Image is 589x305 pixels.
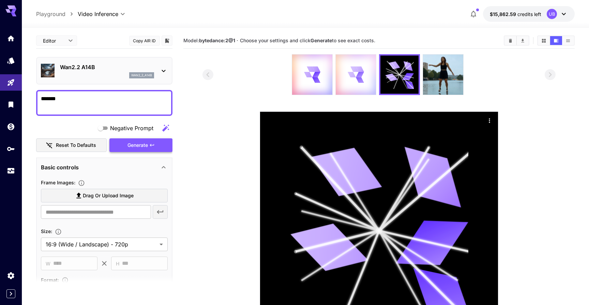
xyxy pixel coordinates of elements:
[7,34,15,43] div: Home
[110,124,153,132] span: Negative Prompt
[127,141,148,150] span: Generate
[75,180,88,186] button: Upload frame images.
[237,36,238,45] p: ·
[240,37,375,43] span: Choose your settings and click to see exact costs.
[46,260,50,268] span: W
[36,10,65,18] a: Playground
[7,144,15,153] div: API Keys
[490,11,541,18] div: $15,862.5889
[52,228,64,235] button: Adjust the dimensions of the generated image by specifying its width and height in pixels, or sel...
[183,37,235,43] span: Model:
[129,36,160,46] button: Copy AIR ID
[41,189,168,203] label: Drag or upload image
[109,138,172,152] button: Generate
[547,9,557,19] div: UB
[41,159,168,176] div: Basic controls
[60,63,154,71] p: Wan2.2 A14B
[7,122,15,131] div: Wallet
[538,36,550,45] button: Show media in grid view
[43,37,64,44] span: Editor
[83,192,134,200] span: Drag or upload image
[483,6,575,22] button: $15,862.5889UB
[131,73,152,78] p: wan2_2_a14b
[7,100,15,109] div: Library
[504,35,529,46] div: Clear AllDownload All
[164,36,170,45] button: Add to library
[41,60,168,81] div: Wan2.2 A14Bwan2_2_a14b
[562,36,574,45] button: Show media in list view
[36,138,107,152] button: Reset to defaults
[517,11,541,17] span: credits left
[78,10,118,18] span: Video Inference
[517,36,529,45] button: Download All
[41,163,79,171] p: Basic controls
[423,55,463,95] img: Mc7AAAAAZJREFUAwBQvyo1irXV6gAAAABJRU5ErkJggg==
[41,228,52,234] span: Size :
[504,36,516,45] button: Clear All
[484,115,495,125] div: Actions
[311,37,332,43] b: Generate
[36,10,78,18] nav: breadcrumb
[550,36,562,45] button: Show media in video view
[46,240,157,248] span: 16:9 (Wide / Landscape) - 720p
[7,271,15,280] div: Settings
[7,78,15,87] div: Playground
[7,167,15,175] div: Usage
[41,180,75,185] span: Frame Images :
[7,56,15,65] div: Models
[116,260,119,268] span: H
[199,37,235,43] b: bytedance:2@1
[490,11,517,17] span: $15,862.59
[537,35,575,46] div: Show media in grid viewShow media in video viewShow media in list view
[6,289,15,298] button: Expand sidebar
